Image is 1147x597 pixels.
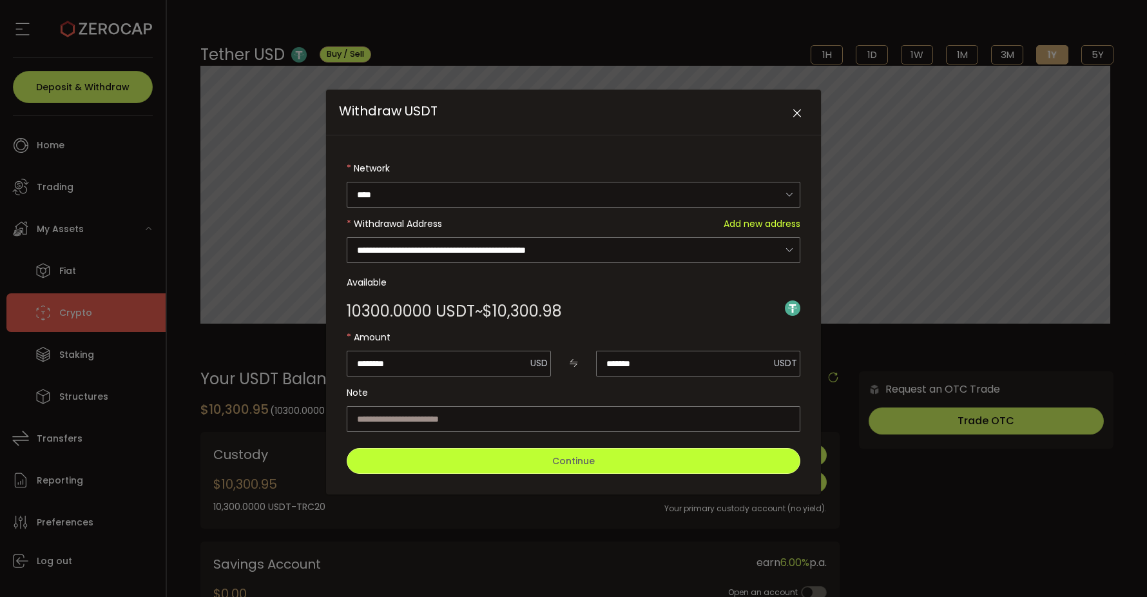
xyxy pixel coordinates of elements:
[347,448,800,474] button: Continue
[724,211,800,237] span: Add new address
[347,324,800,350] label: Amount
[347,155,800,181] label: Network
[326,90,821,494] div: Withdraw USDT
[483,304,562,319] span: $10,300.98
[1083,535,1147,597] iframe: Chat Widget
[774,357,797,369] span: USDT
[339,102,438,120] span: Withdraw USDT
[347,304,475,319] span: 10300.0000 USDT
[786,103,808,125] button: Close
[347,304,562,319] div: ~
[347,380,800,406] label: Note
[347,269,800,295] label: Available
[552,455,595,467] span: Continue
[354,217,442,230] span: Withdrawal Address
[530,357,548,369] span: USD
